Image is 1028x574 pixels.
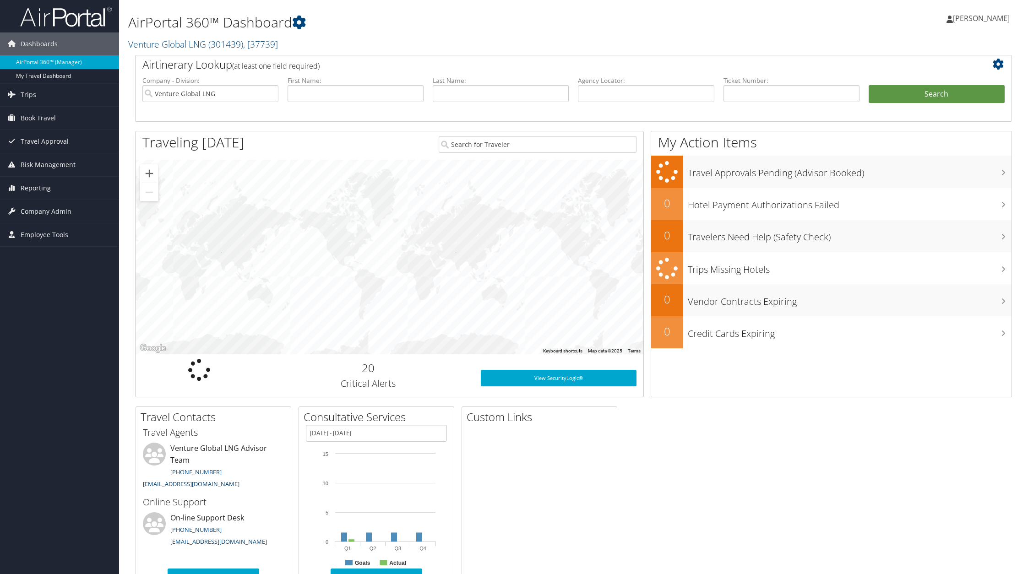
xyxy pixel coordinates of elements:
a: [PERSON_NAME] [946,5,1019,32]
text: Q4 [419,546,426,551]
a: [PHONE_NUMBER] [170,468,222,476]
span: ( 301439 ) [208,38,243,50]
h2: Airtinerary Lookup [142,57,932,72]
img: Google [138,342,168,354]
a: Open this area in Google Maps (opens a new window) [138,342,168,354]
a: [EMAIL_ADDRESS][DOMAIN_NAME] [143,480,239,488]
h2: 0 [651,292,683,307]
span: Book Travel [21,107,56,130]
label: First Name: [288,76,424,85]
h1: Traveling [DATE] [142,133,244,152]
a: 0Hotel Payment Authorizations Failed [651,188,1012,220]
a: Travel Approvals Pending (Advisor Booked) [651,156,1012,188]
text: Q2 [370,546,376,551]
a: View SecurityLogic® [481,370,636,386]
h2: 20 [269,360,467,376]
button: Zoom in [140,164,158,183]
tspan: 0 [326,539,328,545]
input: Search for Traveler [439,136,636,153]
tspan: 15 [323,451,328,457]
button: Keyboard shortcuts [543,348,582,354]
text: Q1 [344,546,351,551]
li: Venture Global LNG Advisor Team [138,443,288,492]
h3: Credit Cards Expiring [688,323,1012,340]
a: [PHONE_NUMBER] [170,525,222,534]
span: Map data ©2025 [588,348,622,353]
label: Last Name: [433,76,569,85]
h3: Travelers Need Help (Safety Check) [688,226,1012,244]
label: Agency Locator: [578,76,714,85]
span: Employee Tools [21,223,68,246]
span: Reporting [21,177,51,200]
span: Company Admin [21,200,71,223]
text: Actual [389,560,406,566]
span: (at least one field required) [232,61,320,71]
tspan: 10 [323,481,328,486]
h1: AirPortal 360™ Dashboard [128,13,722,32]
a: Terms (opens in new tab) [628,348,641,353]
h3: Trips Missing Hotels [688,259,1012,276]
span: Dashboards [21,32,58,55]
h2: Consultative Services [304,409,454,425]
button: Zoom out [140,183,158,201]
li: On-line Support Desk [138,512,288,550]
h3: Travel Agents [143,426,284,439]
span: [PERSON_NAME] [953,13,1010,23]
a: [EMAIL_ADDRESS][DOMAIN_NAME] [170,537,267,546]
h2: 0 [651,195,683,211]
a: Trips Missing Hotels [651,252,1012,285]
h2: Travel Contacts [141,409,291,425]
h3: Travel Approvals Pending (Advisor Booked) [688,162,1012,179]
a: Venture Global LNG [128,38,278,50]
a: 0Vendor Contracts Expiring [651,284,1012,316]
span: Risk Management [21,153,76,176]
span: , [ 37739 ] [243,38,278,50]
h3: Vendor Contracts Expiring [688,291,1012,308]
img: airportal-logo.png [20,6,112,27]
h2: 0 [651,324,683,339]
a: 0Travelers Need Help (Safety Check) [651,220,1012,252]
span: Travel Approval [21,130,69,153]
label: Company - Division: [142,76,278,85]
h3: Critical Alerts [269,377,467,390]
h1: My Action Items [651,133,1012,152]
h2: Custom Links [467,409,617,425]
h3: Hotel Payment Authorizations Failed [688,194,1012,211]
label: Ticket Number: [723,76,859,85]
a: 0Credit Cards Expiring [651,316,1012,348]
text: Q3 [395,546,402,551]
button: Search [869,85,1005,103]
h2: 0 [651,227,683,243]
h3: Online Support [143,496,284,509]
text: Goals [355,560,370,566]
span: Trips [21,83,36,106]
tspan: 5 [326,510,328,515]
